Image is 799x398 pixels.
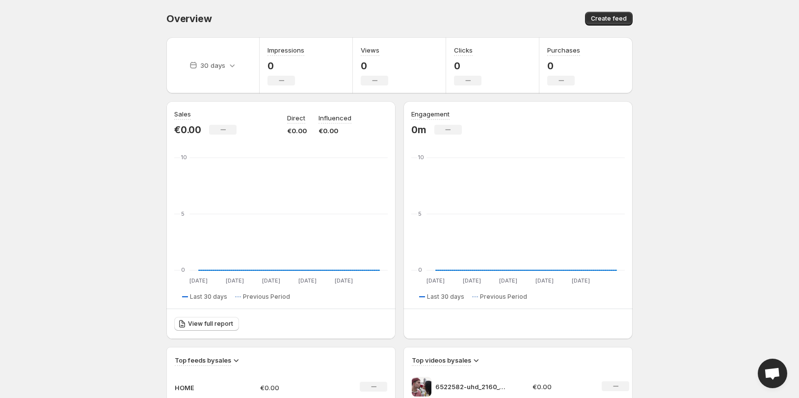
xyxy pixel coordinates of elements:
[319,113,351,123] p: Influenced
[174,109,191,119] h3: Sales
[547,60,580,72] p: 0
[181,210,185,217] text: 5
[411,109,450,119] h3: Engagement
[361,45,379,55] h3: Views
[427,293,464,301] span: Last 30 days
[260,383,330,393] p: €0.00
[287,113,305,123] p: Direct
[174,124,201,136] p: €0.00
[547,45,580,55] h3: Purchases
[535,277,554,284] text: [DATE]
[412,377,431,397] img: 6522582-uhd_2160_3840_24fps
[175,383,224,393] p: HOME
[262,277,280,284] text: [DATE]
[200,60,225,70] p: 30 days
[480,293,527,301] span: Previous Period
[287,126,307,136] p: €0.00
[243,293,290,301] span: Previous Period
[435,382,509,392] p: 6522582-uhd_2160_3840_24fps
[174,317,239,331] a: View full report
[319,126,351,136] p: €0.00
[533,382,590,392] p: €0.00
[418,154,424,161] text: 10
[188,320,233,328] span: View full report
[758,359,787,388] div: Open chat
[426,277,445,284] text: [DATE]
[267,60,304,72] p: 0
[418,266,422,273] text: 0
[499,277,517,284] text: [DATE]
[411,124,426,136] p: 0m
[591,15,627,23] span: Create feed
[181,154,187,161] text: 10
[190,293,227,301] span: Last 30 days
[454,45,473,55] h3: Clicks
[572,277,590,284] text: [DATE]
[267,45,304,55] h3: Impressions
[454,60,481,72] p: 0
[335,277,353,284] text: [DATE]
[298,277,317,284] text: [DATE]
[585,12,633,26] button: Create feed
[361,60,388,72] p: 0
[226,277,244,284] text: [DATE]
[463,277,481,284] text: [DATE]
[189,277,208,284] text: [DATE]
[181,266,185,273] text: 0
[412,355,471,365] h3: Top videos by sales
[418,210,422,217] text: 5
[175,355,231,365] h3: Top feeds by sales
[166,13,212,25] span: Overview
